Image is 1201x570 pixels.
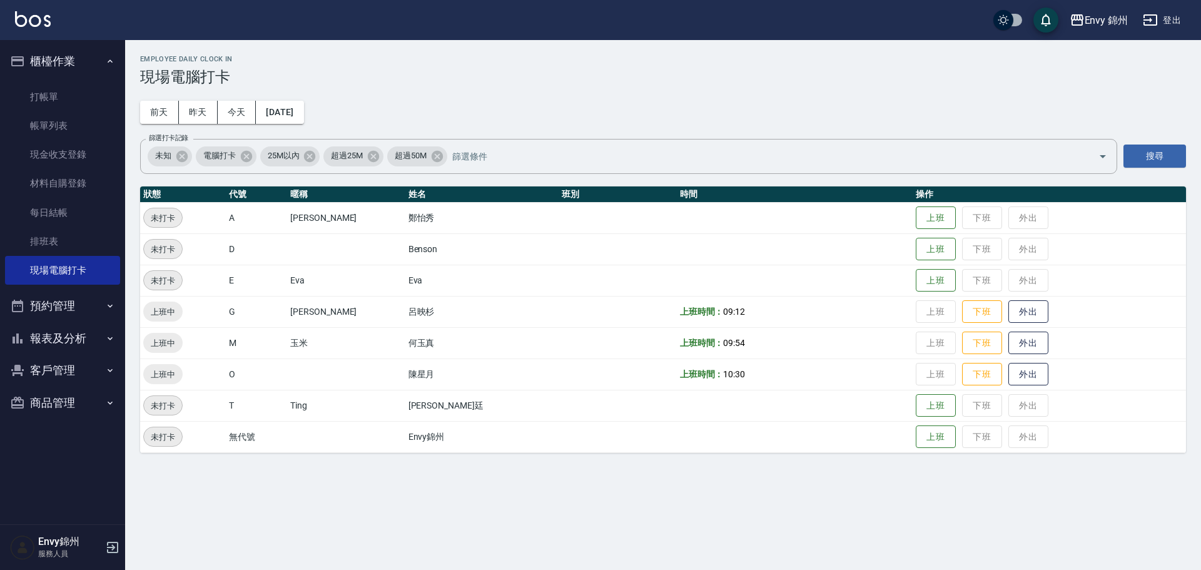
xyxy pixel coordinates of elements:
[680,307,724,317] b: 上班時間：
[144,211,182,225] span: 未打卡
[148,146,192,166] div: 未知
[144,430,182,444] span: 未打卡
[405,233,559,265] td: Benson
[287,202,405,233] td: [PERSON_NAME]
[1138,9,1186,32] button: 登出
[5,290,120,322] button: 預約管理
[287,265,405,296] td: Eva
[680,369,724,379] b: 上班時間：
[226,202,287,233] td: A
[143,305,183,318] span: 上班中
[916,394,956,417] button: 上班
[962,332,1002,355] button: 下班
[5,322,120,355] button: 報表及分析
[1065,8,1133,33] button: Envy 錦州
[287,327,405,359] td: 玉米
[226,186,287,203] th: 代號
[260,146,320,166] div: 25M以內
[226,265,287,296] td: E
[15,11,51,27] img: Logo
[140,101,179,124] button: 前天
[144,274,182,287] span: 未打卡
[260,150,307,162] span: 25M以內
[226,390,287,421] td: T
[405,265,559,296] td: Eva
[559,186,676,203] th: 班別
[1008,332,1048,355] button: 外出
[5,140,120,169] a: 現金收支登錄
[38,548,102,559] p: 服務人員
[287,186,405,203] th: 暱稱
[5,387,120,419] button: 商品管理
[723,369,745,379] span: 10:30
[962,300,1002,323] button: 下班
[148,150,179,162] span: 未知
[387,146,447,166] div: 超過50M
[140,68,1186,86] h3: 現場電腦打卡
[5,169,120,198] a: 材料自購登錄
[226,359,287,390] td: O
[144,399,182,412] span: 未打卡
[405,359,559,390] td: 陳星月
[143,337,183,350] span: 上班中
[144,243,182,256] span: 未打卡
[226,327,287,359] td: M
[38,536,102,548] h5: Envy錦州
[5,111,120,140] a: 帳單列表
[287,390,405,421] td: Ting
[677,186,913,203] th: 時間
[226,296,287,327] td: G
[405,421,559,452] td: Envy錦州
[226,233,287,265] td: D
[5,83,120,111] a: 打帳單
[405,390,559,421] td: [PERSON_NAME]廷
[916,425,956,449] button: 上班
[1008,300,1048,323] button: 外出
[179,101,218,124] button: 昨天
[916,206,956,230] button: 上班
[1085,13,1128,28] div: Envy 錦州
[323,146,383,166] div: 超過25M
[5,45,120,78] button: 櫃檯作業
[143,368,183,381] span: 上班中
[405,296,559,327] td: 呂映杉
[5,227,120,256] a: 排班表
[723,338,745,348] span: 09:54
[1123,145,1186,168] button: 搜尋
[196,146,256,166] div: 電腦打卡
[10,535,35,560] img: Person
[5,354,120,387] button: 客戶管理
[387,150,434,162] span: 超過50M
[140,55,1186,63] h2: Employee Daily Clock In
[226,421,287,452] td: 無代號
[449,145,1077,167] input: 篩選條件
[916,238,956,261] button: 上班
[405,202,559,233] td: 鄭怡秀
[287,296,405,327] td: [PERSON_NAME]
[680,338,724,348] b: 上班時間：
[149,133,188,143] label: 篩選打卡記錄
[1008,363,1048,386] button: 外出
[913,186,1186,203] th: 操作
[196,150,243,162] span: 電腦打卡
[405,327,559,359] td: 何玉真
[723,307,745,317] span: 09:12
[218,101,256,124] button: 今天
[916,269,956,292] button: 上班
[5,198,120,227] a: 每日結帳
[5,256,120,285] a: 現場電腦打卡
[256,101,303,124] button: [DATE]
[405,186,559,203] th: 姓名
[962,363,1002,386] button: 下班
[1093,146,1113,166] button: Open
[323,150,370,162] span: 超過25M
[140,186,226,203] th: 狀態
[1033,8,1058,33] button: save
